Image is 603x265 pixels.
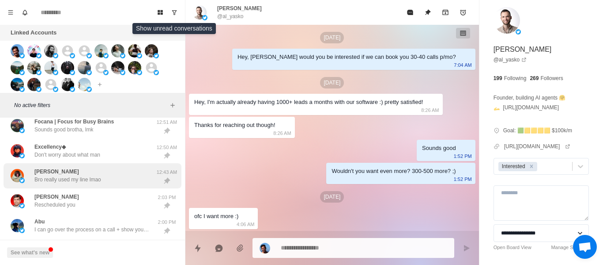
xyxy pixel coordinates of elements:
[34,218,45,226] p: Abu
[454,60,471,70] p: 7:04 AM
[111,44,124,58] img: picture
[18,5,32,19] button: Notifications
[34,118,114,126] p: Focana | Focus for Busy Brains
[87,87,92,92] img: picture
[103,70,109,75] img: picture
[156,119,178,126] p: 12:51 AM
[34,168,79,176] p: [PERSON_NAME]
[34,151,100,159] p: Don't worry about what man
[494,244,531,251] a: Open Board View
[540,74,563,82] p: Followers
[128,44,141,58] img: picture
[237,219,254,229] p: 4:06 AM
[527,162,536,171] div: Remove Interested
[273,128,291,138] p: 8:26 AM
[504,74,527,82] p: Following
[194,120,275,130] div: Thanks for reaching out though!
[19,178,25,183] img: picture
[137,70,142,75] img: picture
[231,239,249,257] button: Add media
[504,142,571,150] a: [URL][DOMAIN_NAME]
[156,194,178,201] p: 2:03 PM
[19,228,25,233] img: picture
[27,61,41,74] img: picture
[19,70,25,75] img: picture
[4,5,18,19] button: Menu
[494,44,552,55] p: [PERSON_NAME]
[192,5,207,19] img: picture
[421,105,439,115] p: 8:26 AM
[53,87,58,92] img: picture
[137,53,142,58] img: picture
[87,70,92,75] img: picture
[154,53,159,58] img: picture
[111,61,124,74] img: picture
[70,87,75,92] img: picture
[11,44,24,58] img: picture
[19,87,25,92] img: picture
[217,12,244,20] p: @al_yasko
[320,191,344,203] p: [DATE]
[36,87,41,92] img: picture
[260,243,270,253] img: picture
[454,151,472,161] p: 1:52 PM
[11,219,24,232] img: picture
[120,70,125,75] img: picture
[34,143,66,151] p: Excellency◆
[530,74,539,82] p: 269
[11,61,24,74] img: picture
[36,53,41,58] img: picture
[7,247,53,258] button: See what's new
[19,128,25,133] img: picture
[19,53,25,58] img: picture
[103,53,109,58] img: picture
[494,7,520,34] img: picture
[128,61,141,74] img: picture
[551,244,589,251] a: Manage Statuses
[11,119,24,132] img: picture
[70,70,75,75] img: picture
[503,127,572,134] p: Goal: 🟩🟨🟨🟨🟨 $100k/m
[94,79,105,90] button: Add account
[19,153,25,158] img: picture
[94,44,108,58] img: picture
[36,70,41,75] img: picture
[34,193,79,201] p: [PERSON_NAME]
[27,78,41,91] img: picture
[454,174,472,184] p: 1:52 PM
[61,78,74,91] img: picture
[19,203,25,208] img: picture
[210,239,228,257] button: Reply with AI
[78,78,91,91] img: picture
[11,78,24,91] img: picture
[156,219,178,226] p: 2:00 PM
[156,169,178,176] p: 12:43 AM
[145,44,158,58] img: picture
[320,77,344,88] p: [DATE]
[194,211,238,221] div: ofc I want more :)
[516,29,521,35] img: picture
[27,44,41,58] img: picture
[53,53,58,58] img: picture
[34,126,93,134] p: Sounds good brotha, lmk
[34,176,101,184] p: Bro really used my line lmao
[167,5,181,19] button: Show unread conversations
[422,143,456,153] div: Sounds good
[14,101,167,109] p: No active filters
[494,56,527,64] a: @al_yasko
[332,166,456,176] div: Wouldn't you want even more? 300-500 more? ;)
[11,28,57,37] p: Linked Accounts
[419,4,437,21] button: Unpin
[454,4,472,21] button: Add reminder
[34,201,75,209] p: Rescheduled you
[61,61,74,74] img: picture
[458,239,475,257] button: Send message
[53,70,58,75] img: picture
[44,61,57,74] img: picture
[217,4,262,12] p: [PERSON_NAME]
[167,100,178,111] button: Add filters
[156,144,178,151] p: 12:50 AM
[573,235,597,259] div: Open chat
[34,226,149,234] p: I can go over the process on a call + show you how it can work for your exact service (and answer...
[189,239,207,257] button: Quick replies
